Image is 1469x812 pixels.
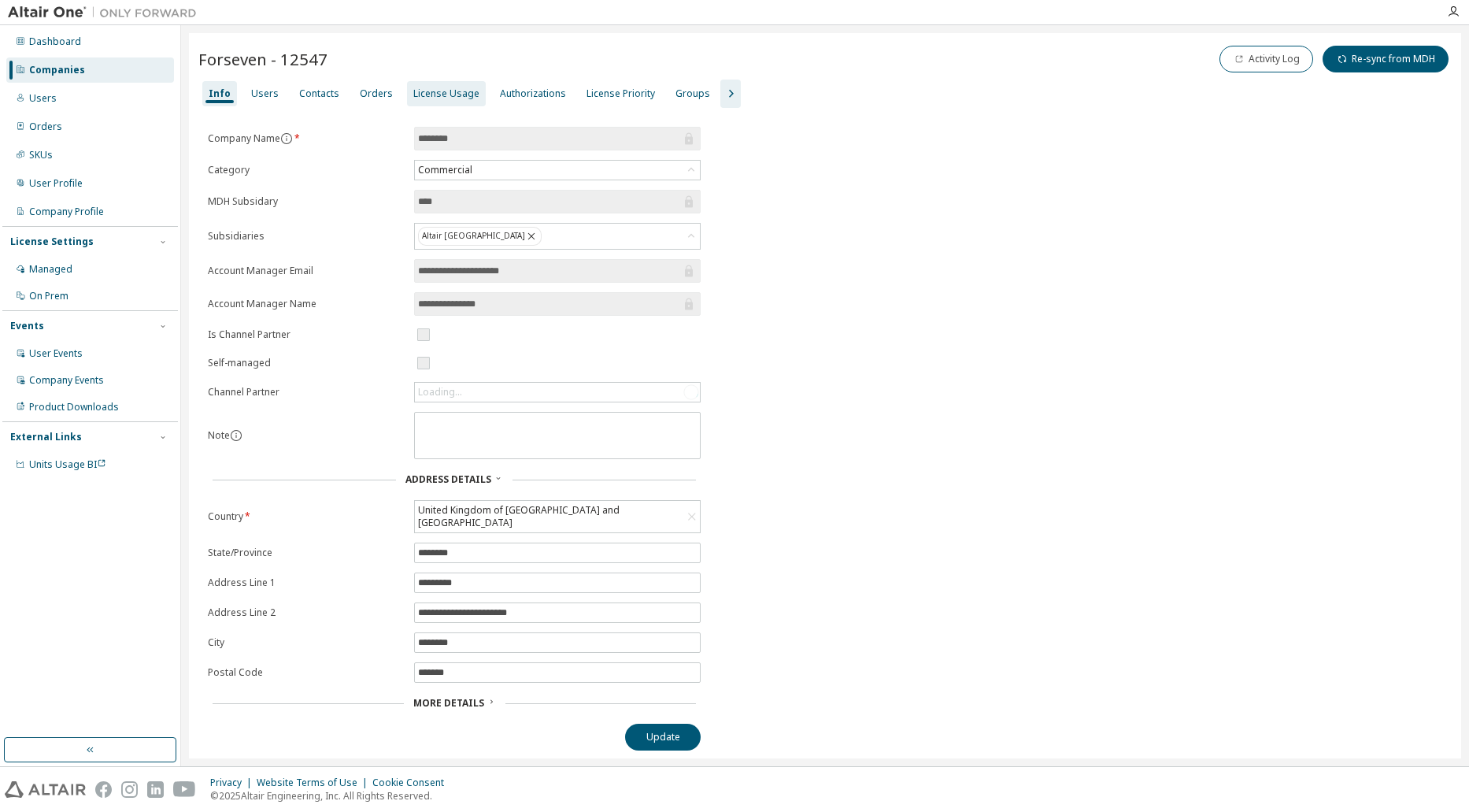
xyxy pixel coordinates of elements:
div: Commercial [415,161,700,180]
img: altair_logo.svg [5,781,86,798]
span: Forseven - 12547 [198,48,327,70]
div: Dashboard [29,35,81,48]
span: Units Usage BI [29,458,106,471]
label: MDH Subsidary [208,195,405,208]
img: facebook.svg [95,781,112,798]
div: Orders [29,121,62,133]
span: More Details [413,696,484,710]
p: © 2025 Altair Engineering, Inc. All Rights Reserved. [210,789,453,803]
label: Country [208,510,405,523]
div: Cookie Consent [372,777,453,789]
div: Groups [675,87,710,100]
div: On Prem [29,290,68,302]
span: Address Details [405,473,491,486]
img: Altair One [8,5,205,20]
div: Loading... [418,386,462,399]
div: Company Events [29,374,104,387]
div: SKUs [29,149,53,161]
div: Users [251,87,279,100]
img: instagram.svg [121,781,138,798]
div: License Usage [413,87,479,100]
label: Address Line 1 [208,577,405,589]
button: Re-sync from MDH [1323,46,1449,72]
label: Subsidiaries [208,230,405,243]
div: Loading... [415,383,700,402]
label: Note [208,428,230,442]
div: Authorizations [500,87,566,100]
div: Orders [360,87,393,100]
label: Self-managed [208,357,405,369]
div: Companies [29,64,85,76]
div: Company Profile [29,206,104,218]
div: Commercial [416,161,475,179]
label: Account Manager Name [208,298,405,310]
div: User Events [29,347,83,360]
button: Activity Log [1219,46,1313,72]
div: United Kingdom of [GEOGRAPHIC_DATA] and [GEOGRAPHIC_DATA] [416,502,683,532]
label: City [208,636,405,649]
label: Channel Partner [208,386,405,399]
div: Managed [29,263,72,276]
div: License Settings [10,235,94,248]
div: Info [209,87,231,100]
div: External Links [10,431,82,443]
div: Altair [GEOGRAPHIC_DATA] [415,224,700,249]
div: Website Terms of Use [257,777,372,789]
label: State/Province [208,547,405,559]
img: youtube.svg [173,781,196,798]
div: Product Downloads [29,401,119,413]
div: Altair [GEOGRAPHIC_DATA] [418,227,542,246]
img: linkedin.svg [147,781,164,798]
label: Postal Code [208,666,405,679]
div: License Priority [586,87,655,100]
label: Company Name [208,132,405,145]
div: Events [10,320,44,332]
label: Account Manager Email [208,265,405,277]
button: information [280,132,293,145]
div: Users [29,92,57,105]
label: Category [208,164,405,176]
div: Contacts [299,87,339,100]
label: Is Channel Partner [208,328,405,341]
button: Update [625,724,701,751]
div: United Kingdom of [GEOGRAPHIC_DATA] and [GEOGRAPHIC_DATA] [415,501,700,532]
label: Address Line 2 [208,606,405,619]
button: information [230,429,242,442]
div: Privacy [210,777,257,789]
div: User Profile [29,177,83,190]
